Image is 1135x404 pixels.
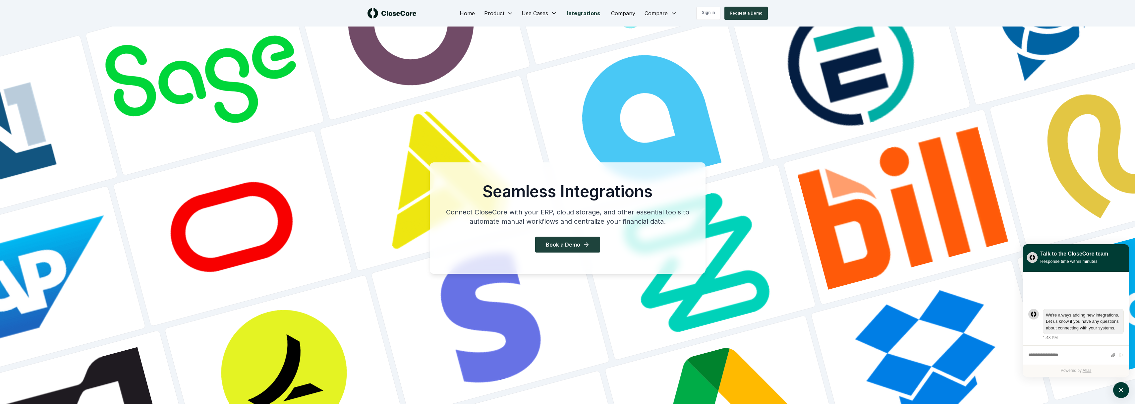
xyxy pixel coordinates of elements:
div: Powered by [1023,365,1129,377]
button: Use Cases [518,7,561,20]
div: Talk to the CloseCore team [1040,250,1108,258]
a: Integrations [561,7,606,20]
a: Company [606,7,641,20]
span: Compare [645,9,668,17]
a: Sign in [696,7,720,20]
div: atlas-message-author-avatar [1028,309,1039,319]
div: atlas-message-bubble [1043,309,1124,334]
div: Wednesday, August 13, 1:48 PM [1043,309,1124,341]
img: yblje5SQxOoZuw2TcITt_icon.png [1027,252,1038,263]
button: Product [480,7,518,20]
button: Request a Demo [724,7,768,20]
span: Product [484,9,504,17]
div: 1:48 PM [1043,335,1058,341]
div: atlas-message [1028,309,1124,341]
button: Book a Demo [535,237,600,253]
a: Atlas [1083,368,1092,373]
div: atlas-message-text [1046,312,1121,331]
img: logo [368,8,417,19]
button: Compare [641,7,681,20]
a: Home [454,7,480,20]
h1: Seamless Integrations [440,184,695,200]
div: atlas-window [1023,244,1129,377]
div: atlas-composer [1028,349,1124,361]
button: Attach files by clicking or dropping files here [1110,352,1115,358]
div: Response time within minutes [1040,258,1108,265]
div: atlas-ticket [1023,272,1129,377]
span: Use Cases [522,9,548,17]
button: atlas-launcher [1113,382,1129,398]
p: Connect CloseCore with your ERP, cloud storage, and other essential tools to automate manual work... [440,207,695,226]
